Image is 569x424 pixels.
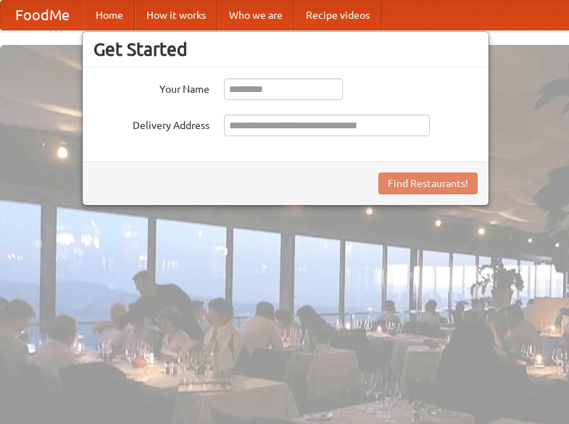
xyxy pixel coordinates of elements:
[84,1,135,30] a: Home
[94,38,478,60] h3: Get Started
[1,1,84,30] a: FoodMe
[217,1,294,30] a: Who we are
[94,78,209,96] label: Your Name
[378,172,478,194] button: Find Restaurants!
[294,1,381,30] a: Recipe videos
[135,1,217,30] a: How it works
[94,115,209,133] label: Delivery Address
